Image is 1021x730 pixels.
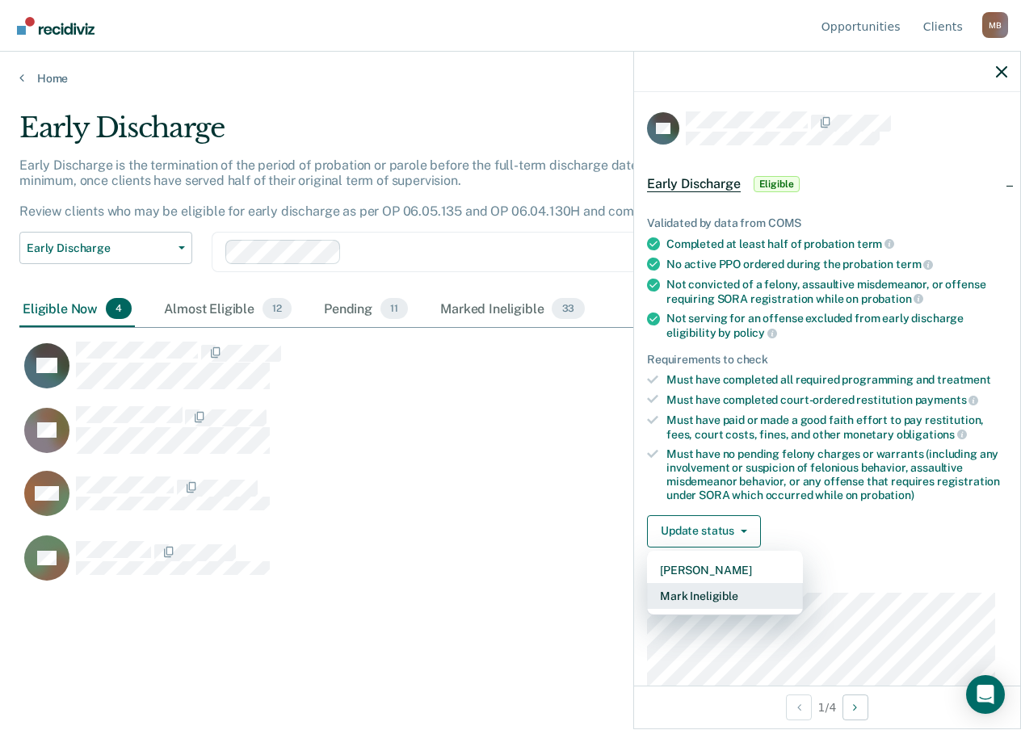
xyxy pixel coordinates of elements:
[634,158,1020,210] div: Early DischargeEligible
[263,298,292,319] span: 12
[647,515,761,547] button: Update status
[19,111,939,157] div: Early Discharge
[982,12,1008,38] button: Profile dropdown button
[842,694,868,720] button: Next Opportunity
[19,470,879,535] div: CaseloadOpportunityCell-0820913
[380,298,408,319] span: 11
[860,489,914,501] span: probation)
[861,292,924,305] span: probation
[647,216,1007,230] div: Validated by data from COMS
[634,686,1020,728] div: 1 / 4
[19,157,888,220] p: Early Discharge is the termination of the period of probation or parole before the full-term disc...
[897,428,967,441] span: obligations
[666,312,1007,339] div: Not serving for an offense excluded from early discharge eligibility by
[552,298,584,319] span: 33
[937,373,991,386] span: treatment
[161,292,295,327] div: Almost Eligible
[27,241,172,255] span: Early Discharge
[647,583,803,609] button: Mark Ineligible
[666,373,1007,387] div: Must have completed all required programming and
[647,573,1007,587] dt: Supervision
[666,447,1007,501] div: Must have no pending felony charges or warrants (including any involvement or suspicion of feloni...
[647,557,803,583] button: [PERSON_NAME]
[915,393,979,406] span: payments
[19,535,879,599] div: CaseloadOpportunityCell-0813229
[982,12,1008,38] div: M B
[19,341,879,405] div: CaseloadOpportunityCell-0782061
[786,694,812,720] button: Previous Opportunity
[666,278,1007,305] div: Not convicted of a felony, assaultive misdemeanor, or offense requiring SORA registration while on
[647,176,741,192] span: Early Discharge
[647,353,1007,367] div: Requirements to check
[857,237,894,250] span: term
[666,237,1007,251] div: Completed at least half of probation
[754,176,800,192] span: Eligible
[733,326,777,339] span: policy
[666,392,1007,407] div: Must have completed court-ordered restitution
[896,258,933,271] span: term
[647,551,803,615] div: Dropdown Menu
[666,257,1007,271] div: No active PPO ordered during the probation
[321,292,411,327] div: Pending
[106,298,132,319] span: 4
[966,675,1005,714] div: Open Intercom Messenger
[17,17,95,35] img: Recidiviz
[19,71,1002,86] a: Home
[19,292,135,327] div: Eligible Now
[19,405,879,470] div: CaseloadOpportunityCell-0798541
[666,413,1007,441] div: Must have paid or made a good faith effort to pay restitution, fees, court costs, fines, and othe...
[437,292,587,327] div: Marked Ineligible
